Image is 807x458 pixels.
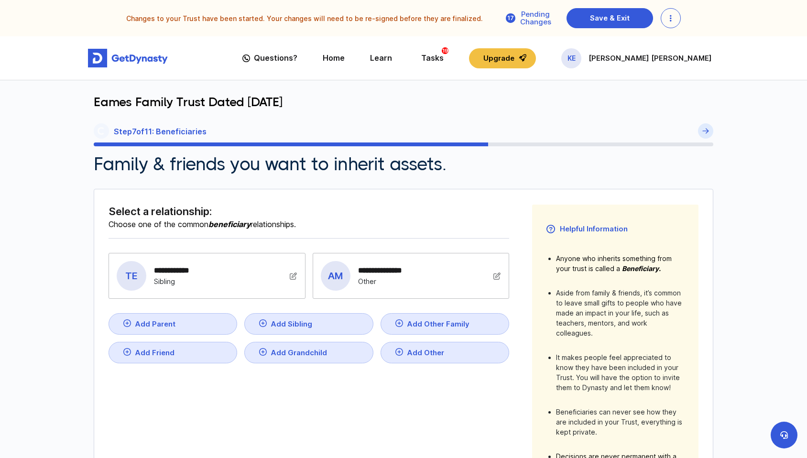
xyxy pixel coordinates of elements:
[254,49,297,67] span: Questions?
[589,55,712,62] p: [PERSON_NAME] [PERSON_NAME]
[94,95,713,123] div: Eames Family Trust Dated [DATE]
[622,264,661,273] span: Beneficiary.
[556,407,684,437] li: Beneficiaries can never see how they are included in your Trust, everything is kept private.
[244,313,373,335] a: Add Sibling
[556,352,684,393] li: It makes people feel appreciated to know they have been included in your Trust. You will have the...
[123,319,131,327] img: Add Parent icon
[244,342,373,363] a: Add Grandchild
[290,272,297,280] img: icon
[381,342,509,363] a: Add Other
[109,205,212,218] span: Select a relationship:
[321,261,350,291] span: AM
[135,348,174,357] div: Add Friend
[114,127,207,136] h6: Step 7 of 11 : Beneficiaries
[271,348,327,357] div: Add Grandchild
[395,319,403,327] img: Add Other Family icon
[498,8,559,28] button: Pending Changes
[395,348,403,356] img: Add Other icon
[8,8,799,28] div: Changes to your Trust have been started. Your changes will need to be re-signed before they are f...
[556,254,672,273] span: Anyone who inherits something from your trust is called a
[561,48,712,68] button: KE[PERSON_NAME] [PERSON_NAME]
[407,348,444,357] div: Add Other
[370,44,392,72] a: Learn
[123,348,131,356] img: Add Friend icon
[259,348,267,356] img: Add Grandchild icon
[493,272,501,280] img: icon
[556,288,684,338] li: Aside from family & friends, it’s common to leave small gifts to people who have made an impact i...
[407,319,469,328] div: Add Other Family
[109,313,237,335] a: Add Parent
[94,153,447,174] h2: Family & friends you want to inherit assets.
[358,277,421,285] div: Other
[567,8,653,28] a: Save & Exit
[208,219,251,229] b: beneficiary
[259,319,267,327] img: Add Sibling icon
[561,48,581,68] span: KE
[323,44,345,72] a: Home
[381,313,509,335] a: Add Other Family
[154,277,205,285] div: Sibling
[499,11,558,26] div: Pending Changes
[469,48,536,68] button: Upgrade
[271,319,312,328] div: Add Sibling
[546,219,684,239] h3: Helpful Information
[109,218,296,230] span: Choose one of the common relationships.
[417,44,444,72] a: Tasks19
[135,319,175,328] div: Add Parent
[109,342,237,363] a: Add Friend
[421,49,444,67] div: Tasks
[117,261,146,291] span: TE
[88,49,168,68] img: Get started for free with Dynasty Trust Company
[242,44,297,72] a: Questions?
[442,47,448,54] span: 19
